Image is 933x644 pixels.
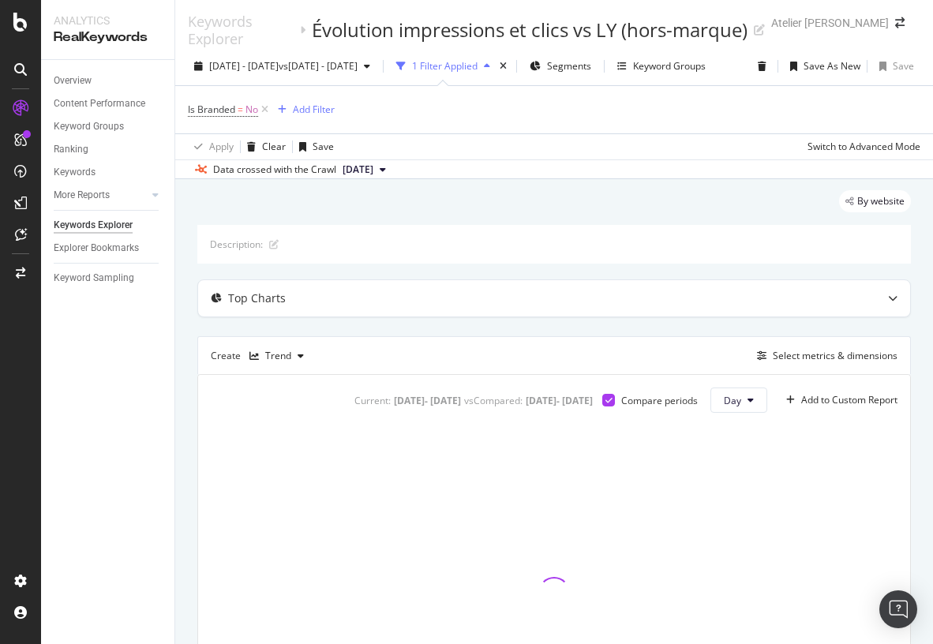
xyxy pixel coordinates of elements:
div: Keyword Groups [633,59,706,73]
div: Create [211,343,310,369]
div: Content Performance [54,95,145,112]
button: Save As New [784,54,860,79]
span: [DATE] - [DATE] [209,59,279,73]
a: Keywords [54,164,163,181]
button: Trend [243,343,310,369]
a: Keyword Sampling [54,270,163,286]
div: [DATE] - [DATE] [526,394,593,407]
div: Add to Custom Report [801,395,897,405]
div: Ranking [54,141,88,158]
div: RealKeywords [54,28,162,47]
div: More Reports [54,187,110,204]
div: [DATE] - [DATE] [394,394,461,407]
span: vs [DATE] - [DATE] [279,59,358,73]
div: Apply [209,140,234,153]
div: Keywords Explorer [54,217,133,234]
span: Segments [547,59,591,73]
button: Keyword Groups [611,54,712,79]
div: Data crossed with the Crawl [213,163,336,177]
button: Clear [241,134,286,159]
div: Description: [210,238,263,251]
a: Keywords Explorer [54,217,163,234]
div: Switch to Advanced Mode [807,140,920,153]
button: Select metrics & dimensions [751,346,897,365]
div: arrow-right-arrow-left [895,17,905,28]
a: Overview [54,73,163,89]
span: 2025 Aug. 30th [343,163,373,177]
div: Keyword Groups [54,118,124,135]
a: Keywords Explorer [188,13,294,47]
a: Keyword Groups [54,118,163,135]
div: Compare periods [621,394,698,407]
div: Clear [262,140,286,153]
div: Save [313,140,334,153]
span: Is Branded [188,103,235,116]
div: Open Intercom Messenger [879,590,917,628]
div: Top Charts [228,290,286,306]
button: Save [293,134,334,159]
div: Add Filter [293,103,335,116]
div: legacy label [839,190,911,212]
div: 1 Filter Applied [412,59,478,73]
button: Segments [523,54,598,79]
button: Add to Custom Report [780,388,897,413]
button: Save [873,54,914,79]
div: Keywords [54,164,96,181]
div: Save [893,59,914,73]
div: Current: [354,394,391,407]
a: Explorer Bookmarks [54,240,163,256]
div: Keyword Sampling [54,270,134,286]
button: Day [710,388,767,413]
div: Analytics [54,13,162,28]
div: Évolution impressions et clics vs LY (hors-marque) [312,17,748,43]
div: Trend [265,351,291,361]
div: Atelier [PERSON_NAME] [771,15,889,31]
button: [DATE] - [DATE]vs[DATE] - [DATE] [188,54,377,79]
div: Select metrics & dimensions [773,349,897,362]
a: Content Performance [54,95,163,112]
div: vs Compared : [464,394,523,407]
a: Ranking [54,141,163,158]
span: = [238,103,243,116]
div: Explorer Bookmarks [54,240,139,256]
span: Day [724,394,741,407]
div: times [496,58,510,74]
a: More Reports [54,187,148,204]
span: No [245,99,258,121]
button: Switch to Advanced Mode [801,134,920,159]
button: [DATE] [336,160,392,179]
div: Save As New [804,59,860,73]
button: Add Filter [272,100,335,119]
button: Apply [188,134,234,159]
div: Overview [54,73,92,89]
button: 1 Filter Applied [390,54,496,79]
span: By website [857,197,905,206]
